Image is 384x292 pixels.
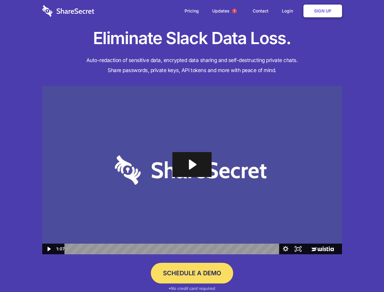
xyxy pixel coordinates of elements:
[42,244,55,254] button: Play Video
[292,244,304,254] button: Fullscreen
[69,244,276,254] div: Playbar
[276,2,302,20] a: Login
[304,244,342,254] a: Wistia Logo -- Learn More
[151,263,233,283] a: Schedule a Demo
[354,262,377,285] iframe: Drift Widget Chat Controller
[232,9,237,13] span: 1
[168,286,216,291] em: *No credit card required.
[172,152,211,177] button: Play Video: Sharesecret Slack Extension
[279,244,292,254] button: Show settings menu
[42,86,342,255] img: Sharesecret
[42,55,342,75] h4: Auto-redaction of sensitive data, encrypted data sharing and self-destructing private chats. Shar...
[42,27,342,49] h1: Eliminate Slack Data Loss.
[303,5,342,17] a: Sign Up
[247,2,275,20] a: Contact
[42,5,94,17] img: logo-wordmark-white-trans-d4663122ce5f474addd5e946df7df03e33cb6a1c49d2221995e7729f52c070b2.svg
[178,2,205,20] a: Pricing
